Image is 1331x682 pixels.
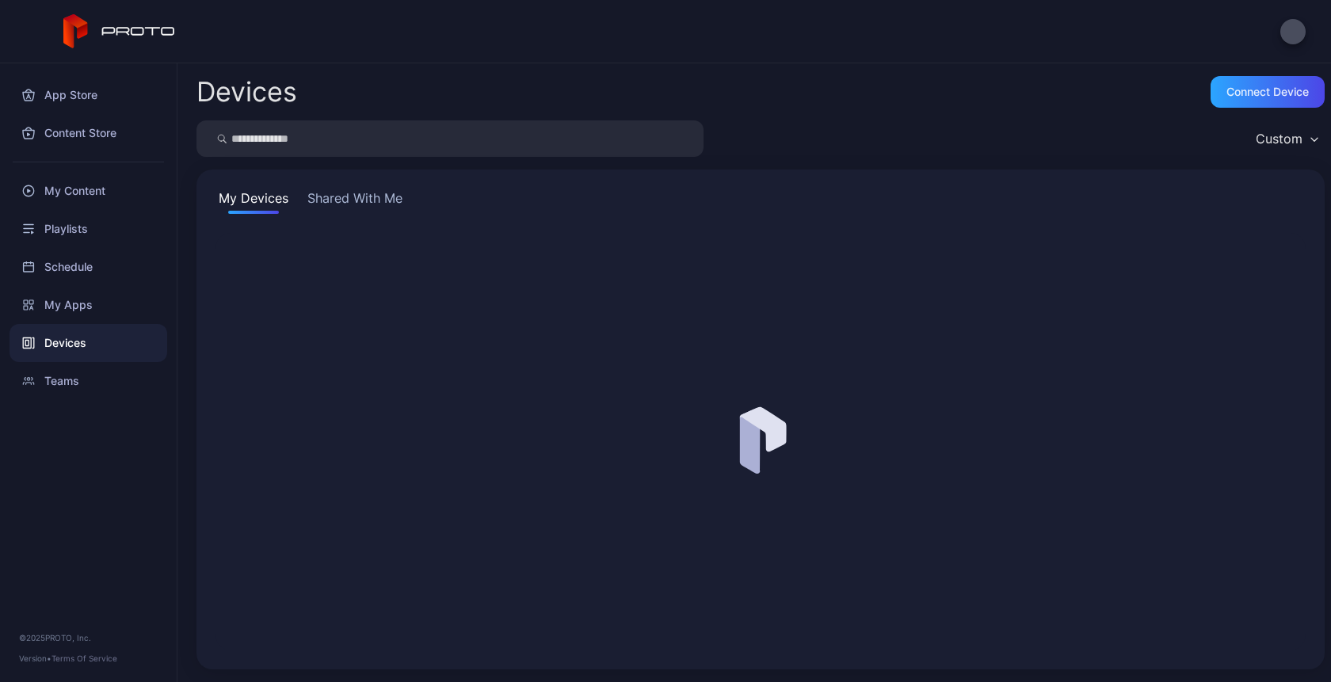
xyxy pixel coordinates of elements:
[215,189,292,214] button: My Devices
[196,78,297,106] h2: Devices
[10,248,167,286] a: Schedule
[10,114,167,152] a: Content Store
[10,172,167,210] a: My Content
[19,631,158,644] div: © 2025 PROTO, Inc.
[1248,120,1325,157] button: Custom
[10,210,167,248] a: Playlists
[19,653,51,663] span: Version •
[1256,131,1302,147] div: Custom
[304,189,406,214] button: Shared With Me
[51,653,117,663] a: Terms Of Service
[10,76,167,114] a: App Store
[1226,86,1309,98] div: Connect device
[1211,76,1325,108] button: Connect device
[10,286,167,324] a: My Apps
[10,362,167,400] a: Teams
[10,324,167,362] a: Devices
